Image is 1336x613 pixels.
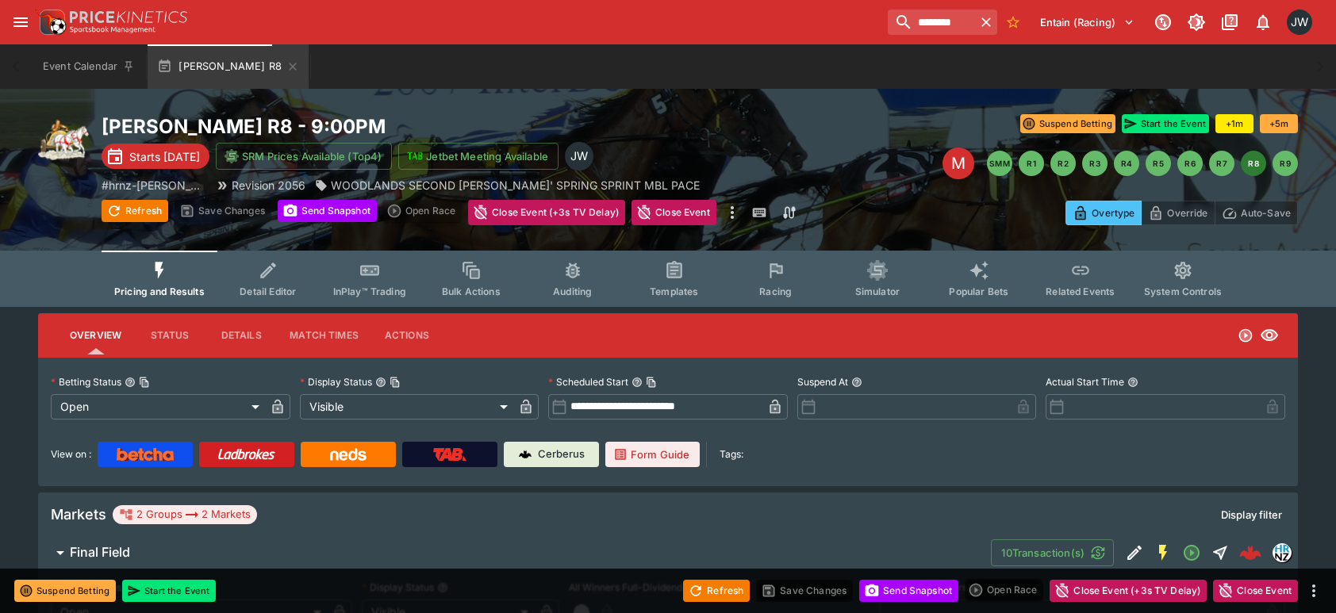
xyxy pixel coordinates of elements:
img: logo-cerberus--red.svg [1239,542,1261,564]
button: Open [1177,538,1206,567]
button: Copy To Clipboard [390,377,401,388]
button: Close Event (+3s TV Delay) [1050,580,1207,602]
button: R6 [1177,151,1203,176]
button: R5 [1146,151,1171,176]
button: Overtype [1065,201,1142,225]
button: +5m [1260,114,1298,133]
button: R2 [1050,151,1076,176]
span: InPlay™ Trading [333,285,406,297]
a: Cerberus [504,442,599,467]
button: R9 [1273,151,1298,176]
img: harness_racing.png [38,114,89,165]
div: Visible [300,394,514,420]
button: R4 [1114,151,1139,176]
button: Betting StatusCopy To Clipboard [125,377,136,388]
div: WOODLANDS SECOND MARES' SPRING SPRINT MBL PACE [315,177,700,193]
button: SMM [987,151,1012,176]
button: Close Event [632,200,716,225]
img: TabNZ [433,448,466,461]
span: Bulk Actions [442,285,501,297]
button: Match Times [277,316,371,354]
button: +1m [1215,114,1253,133]
div: Event type filters [102,251,1234,307]
button: Override [1141,201,1215,225]
p: Overtype [1092,205,1134,221]
img: jetbet-logo.svg [407,148,423,164]
button: more [723,200,742,225]
button: Refresh [102,200,168,222]
button: SGM Enabled [1149,538,1177,567]
button: [PERSON_NAME] R8 [148,44,309,89]
button: Select Tenant [1031,10,1144,35]
div: 5127e7b0-b7a1-4ae1-89f3-cea94e0e2edd [1239,542,1261,564]
button: R3 [1082,151,1108,176]
div: split button [383,200,462,222]
span: Popular Bets [949,285,1008,297]
label: Tags: [720,442,743,467]
button: Auto-Save [1215,201,1298,225]
button: open drawer [6,8,35,36]
img: Ladbrokes [217,448,275,461]
button: Send Snapshot [278,200,377,222]
button: Jayden Wyke [1282,5,1317,40]
p: Cerberus [538,446,585,462]
button: Start the Event [1122,114,1209,133]
button: Close Event (+3s TV Delay) [468,200,625,225]
img: PriceKinetics Logo [35,6,67,38]
p: Auto-Save [1241,205,1291,221]
p: Copy To Clipboard [102,177,206,193]
span: Auditing [553,285,592,297]
img: PriceKinetics [70,11,187,23]
h5: Markets [51,505,106,523]
div: Start From [1065,201,1298,225]
img: Cerberus [519,448,532,461]
h2: Copy To Clipboard [102,114,700,139]
button: Edit Detail [1120,538,1149,567]
button: Suspend Betting [14,580,116,602]
img: Sportsbook Management [70,26,155,33]
button: R1 [1019,151,1044,176]
p: Display Status [300,375,372,389]
button: Display StatusCopy To Clipboard [375,377,386,388]
button: Straight [1206,538,1234,567]
button: R8 [1241,151,1266,176]
button: Toggle light/dark mode [1182,8,1211,36]
span: System Controls [1144,285,1222,297]
span: Templates [650,285,698,297]
button: Event Calendar [33,44,144,89]
button: Suspend Betting [1020,114,1115,133]
button: Actions [371,316,443,354]
nav: pagination navigation [987,151,1298,176]
button: Start the Event [122,580,216,602]
button: Display filter [1211,502,1292,527]
div: Open [51,394,265,420]
button: Documentation [1215,8,1244,36]
button: Final Field [38,537,991,569]
svg: Visible [1260,326,1279,345]
div: hrnz [1273,543,1292,562]
span: Simulator [855,285,900,297]
button: Details [205,316,277,354]
div: Jayden Wyke [1287,10,1312,35]
button: more [1304,581,1323,600]
button: Overview [57,316,134,354]
p: Betting Status [51,375,121,389]
p: Actual Start Time [1046,375,1124,389]
button: No Bookmarks [1000,10,1026,35]
img: hrnz [1273,544,1291,561]
button: Close Event [1213,580,1298,602]
button: Scheduled StartCopy To Clipboard [632,377,643,388]
span: Related Events [1046,285,1115,297]
span: Racing [759,285,792,297]
button: Send Snapshot [859,580,958,602]
a: Form Guide [605,442,700,467]
button: Notifications [1249,8,1277,36]
svg: Open [1238,328,1253,343]
button: Copy To Clipboard [139,377,150,388]
img: Betcha [117,448,174,461]
div: Jayden Wyke [565,142,593,170]
p: WOODLANDS SECOND [PERSON_NAME]' SPRING SPRINT MBL PACE [331,177,700,193]
p: Suspend At [797,375,848,389]
h6: Final Field [70,544,130,561]
button: Actual Start Time [1127,377,1138,388]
